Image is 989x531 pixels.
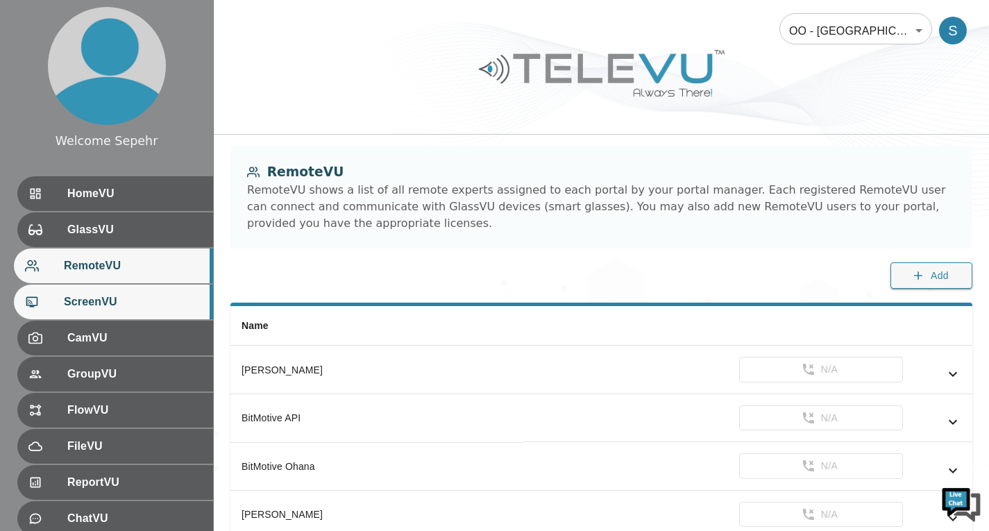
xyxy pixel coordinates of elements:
div: BitMotive Ohana [242,460,512,473]
span: RemoteVU [64,258,202,274]
span: Name [242,320,269,331]
div: GlassVU [17,212,213,247]
div: HomeVU [17,176,213,211]
div: CamVU [17,321,213,355]
div: Chat with us now [72,73,233,91]
div: RemoteVU shows a list of all remote experts assigned to each portal by your portal manager. Each ... [247,182,956,232]
div: RemoteVU [14,248,213,283]
span: FlowVU [67,402,202,419]
span: CamVU [67,330,202,346]
span: GroupVU [67,366,202,382]
span: FileVU [67,438,202,455]
div: [PERSON_NAME] [242,363,512,377]
div: RemoteVU [247,162,956,182]
span: ChatVU [67,510,202,527]
div: Welcome Sepehr [56,132,158,150]
div: OO - [GEOGRAPHIC_DATA] - [PERSON_NAME] [MTRP] [779,11,932,50]
span: ScreenVU [64,294,202,310]
div: ReportVU [17,465,213,500]
div: S [939,17,967,44]
img: d_736959983_company_1615157101543_736959983 [24,65,58,99]
div: FileVU [17,429,213,464]
span: HomeVU [67,185,202,202]
div: ScreenVU [14,285,213,319]
div: FlowVU [17,393,213,428]
img: Logo [477,44,727,102]
img: profile.png [48,7,166,125]
span: We're online! [81,175,192,315]
span: GlassVU [67,221,202,238]
div: Minimize live chat window [228,7,261,40]
div: GroupVU [17,357,213,391]
button: Add [890,262,972,289]
span: Add [931,267,949,285]
div: BitMotive API [242,411,512,425]
div: [PERSON_NAME] [242,507,512,521]
span: ReportVU [67,474,202,491]
img: Chat Widget [940,482,982,524]
textarea: Type your message and hit 'Enter' [7,379,264,428]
